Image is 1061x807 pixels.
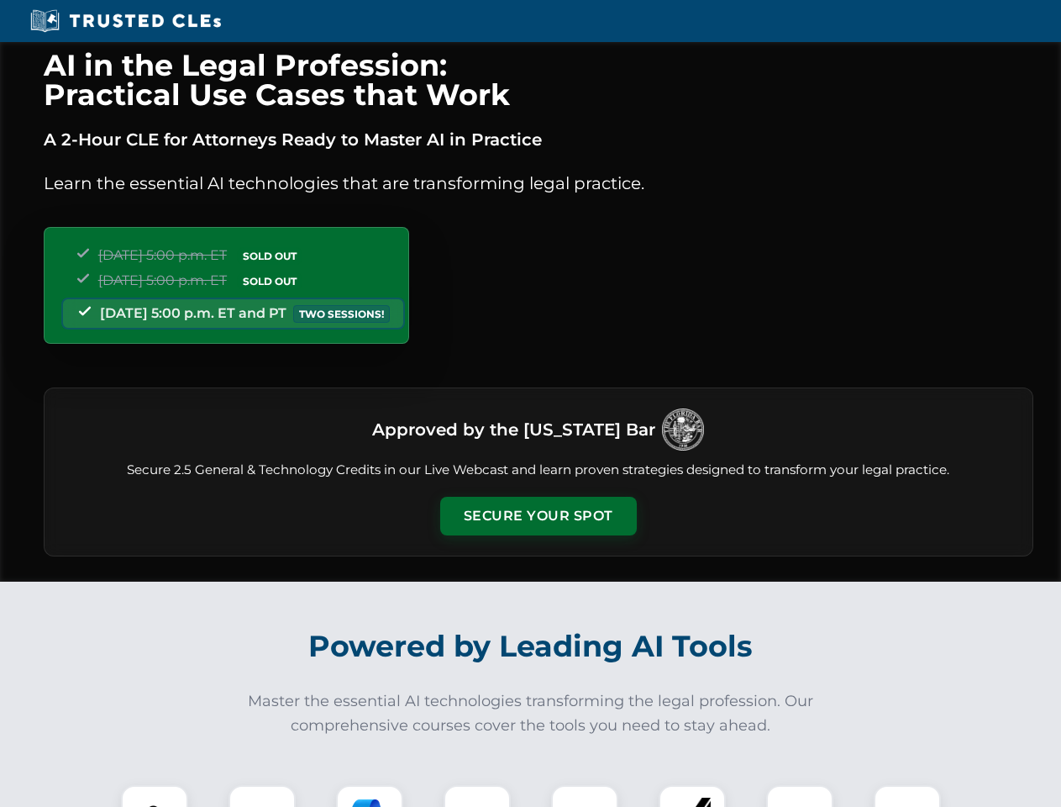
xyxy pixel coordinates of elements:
span: [DATE] 5:00 p.m. ET [98,247,227,263]
p: A 2-Hour CLE for Attorneys Ready to Master AI in Practice [44,126,1033,153]
img: Trusted CLEs [25,8,226,34]
p: Secure 2.5 General & Technology Credits in our Live Webcast and learn proven strategies designed ... [65,461,1012,480]
p: Learn the essential AI technologies that are transforming legal practice. [44,170,1033,197]
h3: Approved by the [US_STATE] Bar [372,414,655,445]
h2: Powered by Leading AI Tools [66,617,996,676]
span: [DATE] 5:00 p.m. ET [98,272,227,288]
span: SOLD OUT [237,272,302,290]
p: Master the essential AI technologies transforming the legal profession. Our comprehensive courses... [237,689,825,738]
img: Logo [662,409,704,451]
h1: AI in the Legal Profession: Practical Use Cases that Work [44,50,1033,109]
button: Secure Your Spot [440,497,637,535]
span: SOLD OUT [237,247,302,265]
